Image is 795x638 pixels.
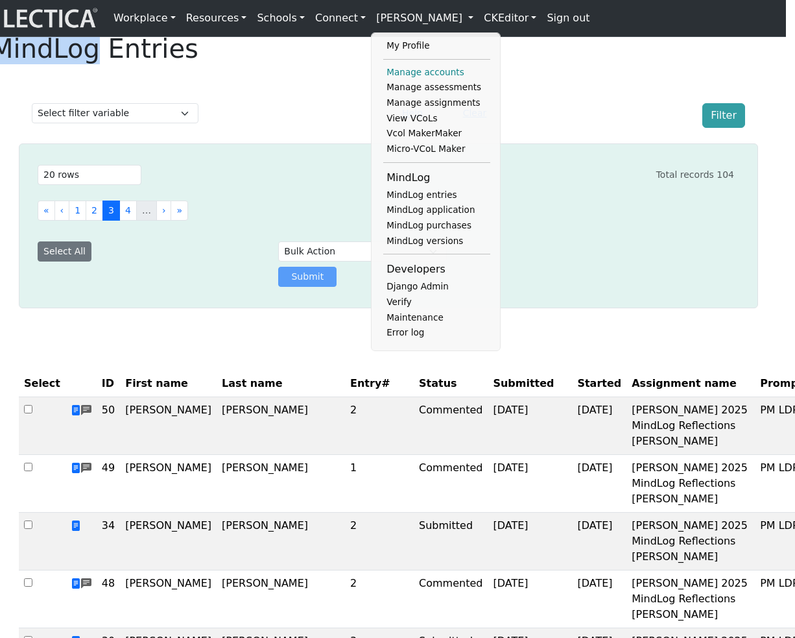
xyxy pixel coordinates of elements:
[81,461,91,476] span: comments
[120,455,217,513] td: [PERSON_NAME]
[626,397,755,455] td: [PERSON_NAME] 2025 MindLog Reflections [PERSON_NAME]
[252,5,310,31] a: Schools
[383,65,490,80] a: Manage accounts
[493,376,554,391] span: Submitted
[345,397,414,455] td: 2
[1,6,98,31] img: lecticalive
[171,201,188,221] button: Go to last page
[383,38,490,341] ul: [PERSON_NAME]
[97,455,120,513] td: 49
[97,513,120,571] td: 34
[310,5,371,31] a: Connect
[383,234,490,249] a: MindLog versions
[371,5,479,31] a: [PERSON_NAME]
[414,513,488,571] td: Submitted
[383,295,490,310] a: Verify
[86,201,103,221] button: Go to page 2
[54,201,70,221] button: Go to previous page
[419,376,457,391] span: Status
[71,578,81,590] span: view
[572,513,626,571] td: [DATE]
[345,571,414,628] td: 2
[38,241,91,262] button: Select All
[414,397,488,455] td: Commented
[626,513,755,571] td: [PERSON_NAME] 2025 MindLog Reflections [PERSON_NAME]
[81,403,91,419] span: comments
[383,38,490,54] a: My Profile
[102,376,114,391] span: ID
[383,325,490,341] a: Error log
[383,126,490,141] a: Vcol MakerMaker
[38,201,734,221] ul: Pagination
[572,397,626,455] td: [DATE]
[217,455,345,513] td: [PERSON_NAME]
[217,571,345,628] td: [PERSON_NAME]
[383,218,490,234] a: MindLog purchases
[626,455,755,513] td: [PERSON_NAME] 2025 MindLog Reflections [PERSON_NAME]
[488,455,572,513] td: [DATE]
[125,376,188,391] span: First name
[108,5,181,31] a: Workplace
[541,5,595,31] a: Sign out
[414,571,488,628] td: Commented
[383,279,490,295] a: Django Admin
[71,520,81,532] span: view
[383,260,490,279] li: Developers
[383,141,490,157] a: Micro-VCoL Maker
[156,201,172,221] button: Go to next page
[632,376,737,391] span: Assignment name
[488,571,572,628] td: [DATE]
[19,371,65,397] th: Select
[383,202,490,218] a: MindLog application
[572,371,626,397] th: Started
[572,455,626,513] td: [DATE]
[414,455,488,513] td: Commented
[69,201,86,221] button: Go to page 1
[217,371,345,397] th: Last name
[38,201,55,221] button: Go to first page
[572,571,626,628] td: [DATE]
[626,571,755,628] td: [PERSON_NAME] 2025 MindLog Reflections [PERSON_NAME]
[702,103,745,128] button: Filter
[383,188,490,203] a: MindLog entries
[217,397,345,455] td: [PERSON_NAME]
[97,397,120,455] td: 50
[71,404,81,417] span: view
[120,397,217,455] td: [PERSON_NAME]
[120,571,217,628] td: [PERSON_NAME]
[488,513,572,571] td: [DATE]
[217,513,345,571] td: [PERSON_NAME]
[383,95,490,111] a: Manage assignments
[383,80,490,95] a: Manage assessments
[656,168,734,182] div: Total records 104
[97,571,120,628] td: 48
[383,111,490,127] a: View VCoLs
[383,310,490,326] a: Maintenance
[120,513,217,571] td: [PERSON_NAME]
[71,462,81,474] span: view
[181,5,252,31] a: Resources
[119,201,137,221] button: Go to page 4
[350,376,409,391] span: Entry#
[479,5,541,31] a: CKEditor
[81,576,91,592] span: comments
[383,168,490,188] li: MindLog
[102,201,120,221] button: Go to page 3
[345,513,414,571] td: 2
[488,397,572,455] td: [DATE]
[345,455,414,513] td: 1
